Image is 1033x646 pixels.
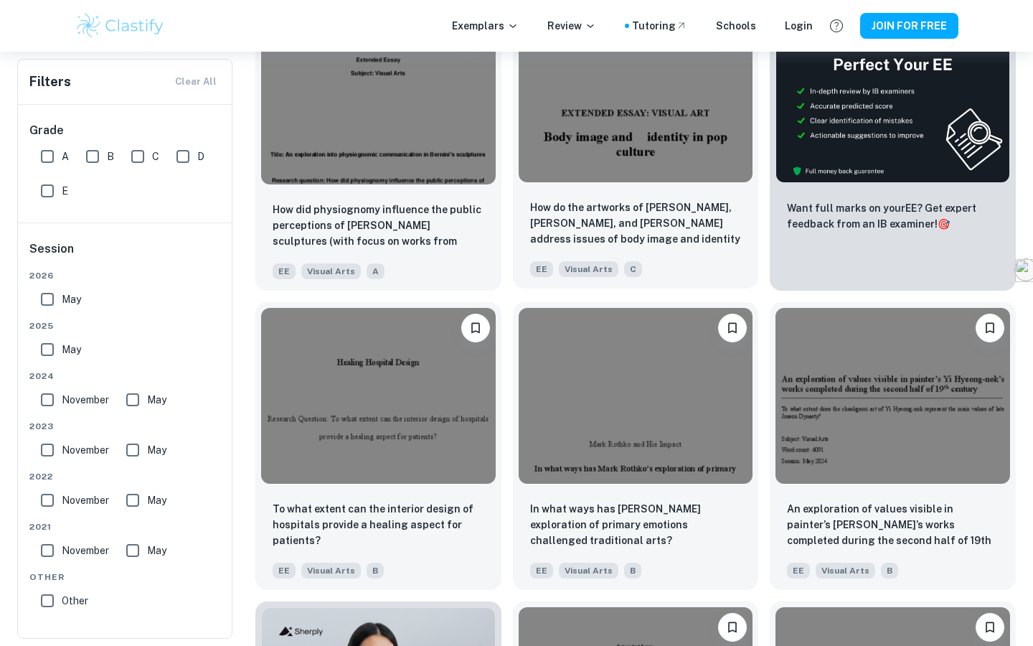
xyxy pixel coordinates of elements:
p: To what extent can the interior design of hospitals provide a healing aspect for patients? [273,501,484,548]
a: Login [785,18,813,34]
span: Other [62,593,88,609]
button: JOIN FOR FREE [860,13,958,39]
button: Please log in to bookmark exemplars [461,314,490,342]
a: Schools [716,18,756,34]
span: 2023 [29,420,222,433]
span: November [62,442,109,458]
a: Please log in to bookmark exemplarsAn exploration of values visible in painter’s Yi Hyeong-nok’s ... [770,302,1016,590]
button: Please log in to bookmark exemplars [976,613,1004,642]
img: Visual Arts EE example thumbnail: In what ways has Mark Rothko's explorati [519,308,753,484]
span: November [62,492,109,508]
img: Visual Arts EE example thumbnail: How did physiognomy influence the public [261,9,496,184]
span: 2022 [29,470,222,483]
a: Please log in to bookmark exemplarsTo what extent can the interior design of hospitals provide a ... [255,302,501,590]
span: Visual Arts [559,563,618,579]
span: EE [273,563,296,579]
span: May [62,342,81,357]
p: Want full marks on your EE ? Get expert feedback from an IB examiner! [787,200,999,232]
span: C [624,261,642,277]
a: Please log in to bookmark exemplarsIn what ways has Mark Rothko's exploration of primary emotions... [513,302,759,590]
span: EE [530,261,553,277]
h6: Filters [29,72,71,92]
img: Thumbnail [775,9,1010,183]
span: May [147,543,166,558]
span: May [62,291,81,307]
span: EE [787,563,810,579]
span: Visual Arts [301,263,361,279]
span: May [147,492,166,508]
button: Please log in to bookmark exemplars [718,314,747,342]
span: Other [29,571,222,584]
span: D [197,149,204,164]
span: Visual Arts [559,261,618,277]
span: November [62,392,109,408]
h6: Grade [29,122,222,139]
img: Visual Arts EE example thumbnail: How do the artworks of Jenny Saville, Mi [519,6,753,182]
p: How do the artworks of Jenny Saville, Mike Winkelmann, and John Currin address issues of body ima... [530,200,742,248]
h6: Session [29,240,222,269]
a: Tutoring [632,18,687,34]
p: In what ways has Mark Rothko's exploration of primary emotions challenged traditional arts? [530,501,742,548]
span: 2026 [29,269,222,282]
p: An exploration of values visible in painter’s Yi Hyeong-nok’s works completed during the second h... [787,501,999,550]
a: Please log in to bookmark exemplarsHow do the artworks of Jenny Saville, Mike Winkelmann, and Joh... [513,3,759,291]
span: A [367,263,385,279]
span: November [62,543,109,558]
img: Clastify logo [75,11,166,40]
p: Exemplars [452,18,519,34]
span: B [107,149,114,164]
a: Please log in to bookmark exemplarsHow did physiognomy influence the public perceptions of Gian L... [255,3,501,291]
span: May [147,442,166,458]
span: Visual Arts [301,563,361,579]
span: B [624,563,641,579]
p: How did physiognomy influence the public perceptions of Gian Lorenzo Bernini’s sculptures (with f... [273,202,484,251]
span: Visual Arts [816,563,875,579]
span: EE [530,563,553,579]
img: Visual Arts EE example thumbnail: An exploration of values visible in pain [775,308,1010,484]
button: Help and Feedback [824,14,849,38]
span: E [62,183,68,199]
a: ThumbnailWant full marks on yourEE? Get expert feedback from an IB examiner! [770,3,1016,291]
span: B [881,563,898,579]
p: Review [547,18,596,34]
span: C [152,149,159,164]
img: Visual Arts EE example thumbnail: To what extent can the interior design o [261,308,496,484]
span: May [147,392,166,408]
span: 2021 [29,520,222,533]
span: 🎯 [938,218,950,230]
button: Please log in to bookmark exemplars [976,314,1004,342]
span: 2025 [29,319,222,332]
span: A [62,149,69,164]
span: 2024 [29,370,222,383]
span: EE [273,263,296,279]
button: Please log in to bookmark exemplars [718,613,747,642]
span: B [367,563,384,579]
